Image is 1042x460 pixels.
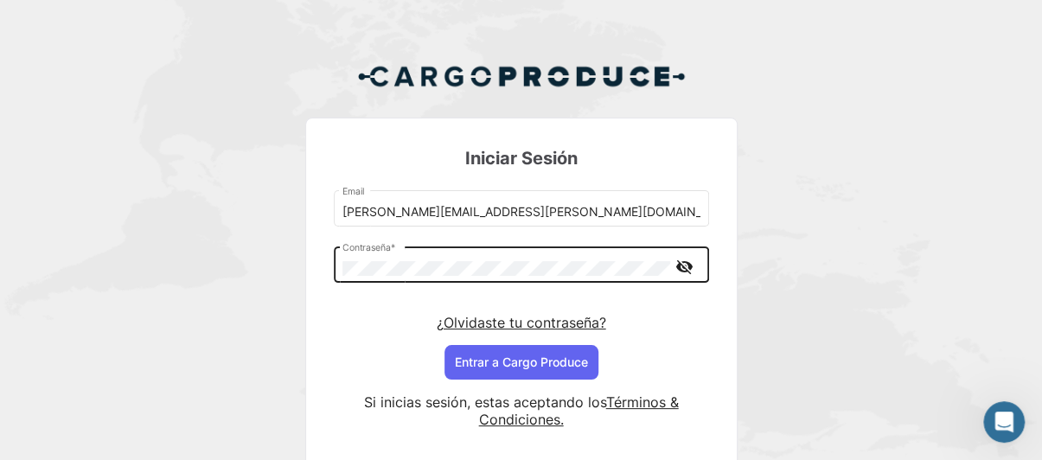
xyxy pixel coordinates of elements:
a: Términos & Condiciones. [479,393,679,428]
input: Email [342,205,700,220]
h3: Iniciar Sesión [334,146,709,170]
a: ¿Olvidaste tu contraseña? [437,314,606,331]
iframe: Intercom live chat [983,401,1025,443]
mat-icon: visibility_off [674,256,695,278]
span: Si inicias sesión, estas aceptando los [364,393,606,411]
img: Cargo Produce Logo [357,55,686,97]
button: Entrar a Cargo Produce [444,345,598,380]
